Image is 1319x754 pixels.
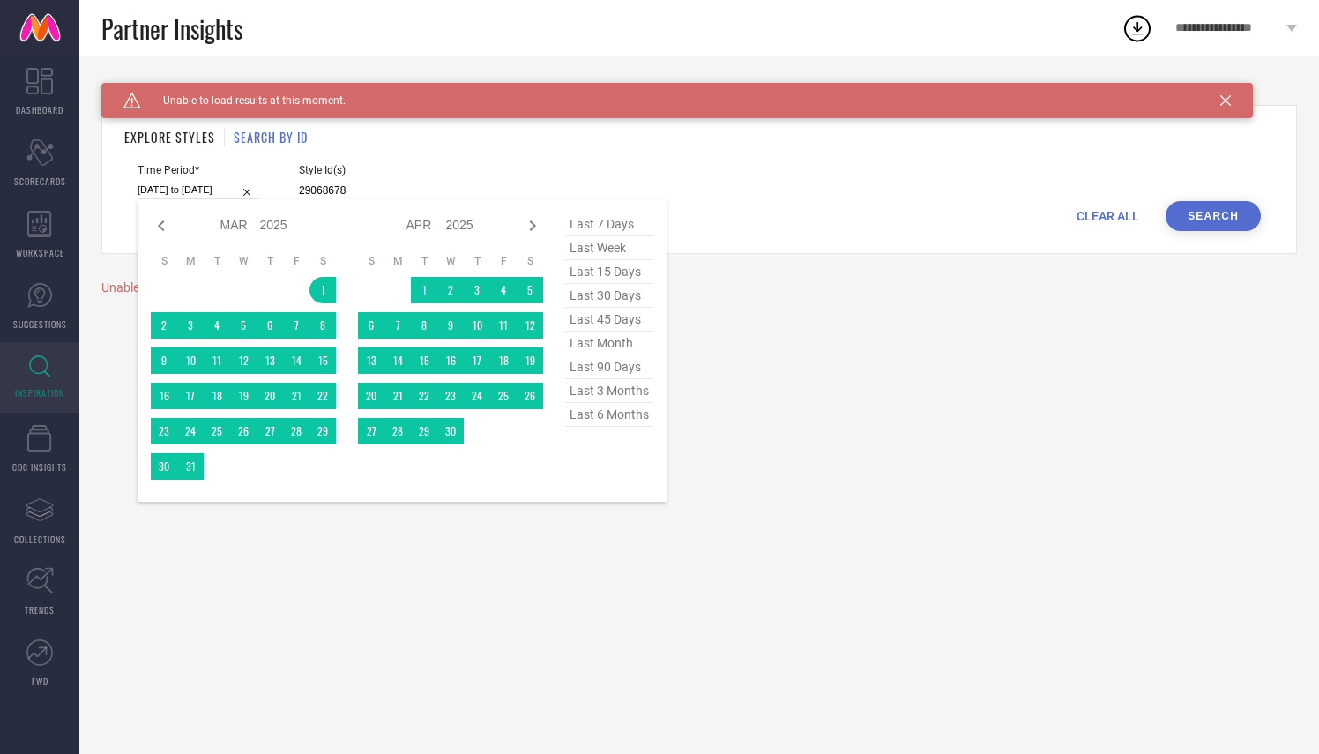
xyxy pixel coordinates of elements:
span: Style Id(s) [299,164,555,176]
span: INSPIRATION [15,386,64,399]
td: Sat Apr 19 2025 [517,347,543,374]
td: Sun Apr 27 2025 [358,418,384,444]
td: Mon Mar 10 2025 [177,347,204,374]
td: Mon Mar 31 2025 [177,453,204,480]
td: Tue Apr 01 2025 [411,277,437,303]
div: Open download list [1122,12,1153,44]
h1: SEARCH BY ID [234,128,308,146]
td: Tue Apr 29 2025 [411,418,437,444]
span: last 7 days [565,213,653,236]
td: Sun Mar 23 2025 [151,418,177,444]
td: Wed Mar 05 2025 [230,312,257,339]
td: Mon Apr 14 2025 [384,347,411,374]
td: Fri Apr 04 2025 [490,277,517,303]
th: Sunday [358,254,384,268]
input: Enter comma separated style ids e.g. 12345, 67890 [299,181,555,201]
span: DASHBOARD [16,103,63,116]
td: Wed Apr 02 2025 [437,277,464,303]
td: Sat Mar 01 2025 [309,277,336,303]
td: Wed Apr 16 2025 [437,347,464,374]
button: Search [1166,201,1261,231]
span: COLLECTIONS [14,533,66,546]
span: last 45 days [565,308,653,332]
div: Next month [522,215,543,236]
td: Wed Apr 23 2025 [437,383,464,409]
td: Sat Mar 22 2025 [309,383,336,409]
td: Mon Apr 21 2025 [384,383,411,409]
span: SUGGESTIONS [13,317,67,331]
td: Wed Apr 09 2025 [437,312,464,339]
span: last 30 days [565,284,653,308]
td: Tue Mar 25 2025 [204,418,230,444]
td: Mon Apr 28 2025 [384,418,411,444]
td: Thu Apr 03 2025 [464,277,490,303]
td: Sat Apr 05 2025 [517,277,543,303]
td: Sat Mar 29 2025 [309,418,336,444]
th: Saturday [309,254,336,268]
td: Tue Mar 11 2025 [204,347,230,374]
span: last week [565,236,653,260]
span: CLEAR ALL [1077,209,1139,223]
h1: EXPLORE STYLES [124,128,215,146]
div: Previous month [151,215,172,236]
th: Tuesday [204,254,230,268]
span: last 6 months [565,403,653,427]
td: Mon Apr 07 2025 [384,312,411,339]
td: Mon Mar 03 2025 [177,312,204,339]
th: Monday [384,254,411,268]
td: Thu Apr 10 2025 [464,312,490,339]
span: Time Period* [138,164,259,176]
th: Friday [283,254,309,268]
td: Thu Mar 27 2025 [257,418,283,444]
th: Friday [490,254,517,268]
td: Sat Mar 08 2025 [309,312,336,339]
td: Sat Mar 15 2025 [309,347,336,374]
td: Tue Apr 08 2025 [411,312,437,339]
td: Tue Apr 22 2025 [411,383,437,409]
td: Fri Mar 28 2025 [283,418,309,444]
span: SCORECARDS [14,175,66,188]
td: Thu Mar 06 2025 [257,312,283,339]
td: Fri Apr 18 2025 [490,347,517,374]
td: Fri Mar 14 2025 [283,347,309,374]
span: WORKSPACE [16,246,64,259]
th: Thursday [257,254,283,268]
td: Sun Mar 02 2025 [151,312,177,339]
td: Wed Mar 19 2025 [230,383,257,409]
span: TRENDS [25,603,55,616]
td: Thu Mar 20 2025 [257,383,283,409]
td: Mon Mar 17 2025 [177,383,204,409]
span: FWD [32,675,48,688]
span: last 15 days [565,260,653,284]
td: Sun Mar 30 2025 [151,453,177,480]
td: Fri Apr 11 2025 [490,312,517,339]
th: Sunday [151,254,177,268]
td: Sun Mar 16 2025 [151,383,177,409]
td: Sat Apr 12 2025 [517,312,543,339]
td: Tue Mar 18 2025 [204,383,230,409]
td: Mon Mar 24 2025 [177,418,204,444]
td: Fri Mar 21 2025 [283,383,309,409]
div: Back TO Dashboard [101,83,1297,96]
td: Fri Apr 25 2025 [490,383,517,409]
span: Unable to load results at this moment. [141,94,346,107]
td: Sun Mar 09 2025 [151,347,177,374]
span: last 90 days [565,355,653,379]
td: Sun Apr 13 2025 [358,347,384,374]
input: Select time period [138,181,259,199]
span: Partner Insights [101,11,242,47]
td: Wed Mar 26 2025 [230,418,257,444]
span: last month [565,332,653,355]
td: Wed Mar 12 2025 [230,347,257,374]
td: Thu Mar 13 2025 [257,347,283,374]
td: Tue Mar 04 2025 [204,312,230,339]
span: CDC INSIGHTS [12,460,67,474]
td: Sat Apr 26 2025 [517,383,543,409]
td: Tue Apr 15 2025 [411,347,437,374]
th: Wednesday [437,254,464,268]
td: Thu Apr 17 2025 [464,347,490,374]
th: Saturday [517,254,543,268]
span: last 3 months [565,379,653,403]
td: Wed Apr 30 2025 [437,418,464,444]
th: Wednesday [230,254,257,268]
